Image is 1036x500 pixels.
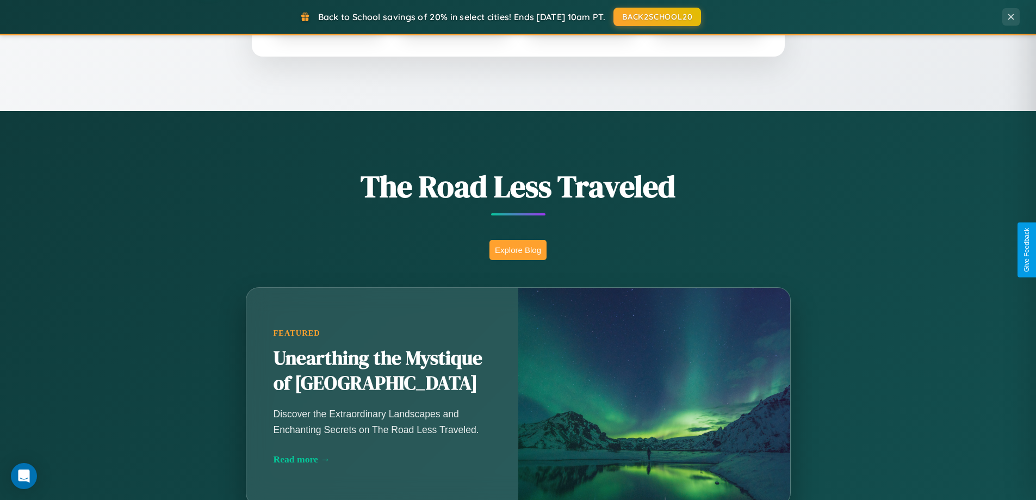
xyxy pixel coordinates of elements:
[274,329,491,338] div: Featured
[489,240,547,260] button: Explore Blog
[613,8,701,26] button: BACK2SCHOOL20
[274,454,491,465] div: Read more →
[1023,228,1031,272] div: Give Feedback
[11,463,37,489] div: Open Intercom Messenger
[192,165,845,207] h1: The Road Less Traveled
[274,406,491,437] p: Discover the Extraordinary Landscapes and Enchanting Secrets on The Road Less Traveled.
[274,346,491,396] h2: Unearthing the Mystique of [GEOGRAPHIC_DATA]
[318,11,605,22] span: Back to School savings of 20% in select cities! Ends [DATE] 10am PT.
